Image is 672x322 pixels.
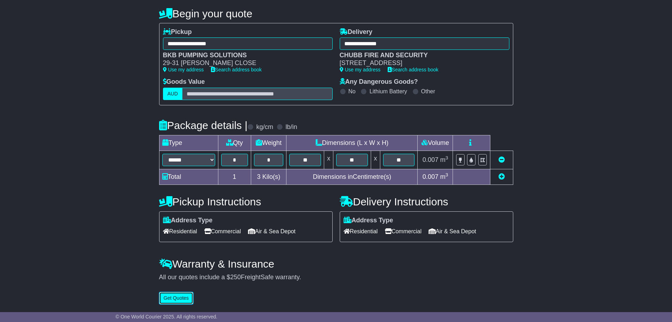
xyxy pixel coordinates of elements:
label: Other [421,88,435,95]
span: Residential [344,226,378,237]
h4: Package details | [159,119,248,131]
span: © One World Courier 2025. All rights reserved. [116,314,218,320]
label: Pickup [163,28,192,36]
td: Volume [418,135,453,151]
td: Dimensions in Centimetre(s) [286,169,418,185]
td: Type [159,135,218,151]
div: 29-31 [PERSON_NAME] CLOSE [163,59,326,67]
td: Total [159,169,218,185]
span: 0.007 [423,173,438,180]
div: CHUBB FIRE AND SECURITY [340,52,502,59]
a: Search address book [388,67,438,72]
label: Lithium Battery [369,88,407,95]
td: x [324,151,333,169]
div: [STREET_ADDRESS] [340,59,502,67]
span: 3 [257,173,260,180]
sup: 3 [446,155,448,160]
td: Dimensions (L x W x H) [286,135,418,151]
label: Delivery [340,28,373,36]
label: Address Type [163,217,213,224]
label: kg/cm [256,123,273,131]
td: 1 [218,169,251,185]
span: m [440,156,448,163]
h4: Pickup Instructions [159,196,333,207]
span: Commercial [385,226,422,237]
div: BKB PUMPING SOLUTIONS [163,52,326,59]
span: Air & Sea Depot [248,226,296,237]
span: Commercial [204,226,241,237]
a: Add new item [498,173,505,180]
div: All our quotes include a $ FreightSafe warranty. [159,274,513,281]
label: AUD [163,88,183,100]
span: Residential [163,226,197,237]
h4: Delivery Instructions [340,196,513,207]
td: x [371,151,380,169]
label: Address Type [344,217,393,224]
td: Kilo(s) [251,169,286,185]
span: 250 [230,274,241,281]
a: Remove this item [498,156,505,163]
label: Any Dangerous Goods? [340,78,418,86]
sup: 3 [446,172,448,177]
span: 0.007 [423,156,438,163]
a: Use my address [340,67,381,72]
label: Goods Value [163,78,205,86]
h4: Begin your quote [159,8,513,19]
button: Get Quotes [159,292,194,304]
a: Search address book [211,67,262,72]
h4: Warranty & Insurance [159,258,513,270]
td: Qty [218,135,251,151]
label: No [349,88,356,95]
span: m [440,173,448,180]
td: Weight [251,135,286,151]
span: Air & Sea Depot [429,226,476,237]
label: lb/in [285,123,297,131]
a: Use my address [163,67,204,72]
